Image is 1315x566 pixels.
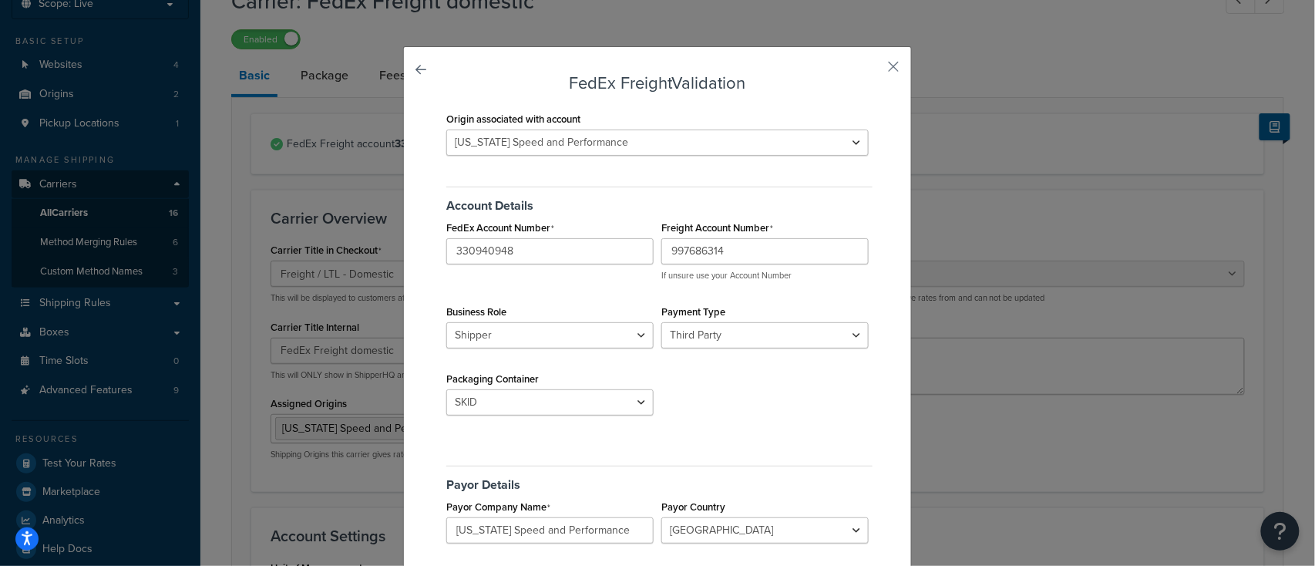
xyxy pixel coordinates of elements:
label: Freight Account Number [661,222,773,234]
h5: Payor Details [446,466,873,492]
label: Payor Company Name [446,501,550,514]
label: Payor Country [661,501,725,513]
h3: FedEx Freight Validation [442,74,873,93]
p: If unsure use your Account Number [661,270,869,281]
label: Payment Type [661,306,725,318]
h5: Account Details [446,187,873,213]
label: Origin associated with account [446,113,580,125]
label: Business Role [446,306,506,318]
label: Packaging Container [446,373,539,385]
label: FedEx Account Number [446,222,554,234]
